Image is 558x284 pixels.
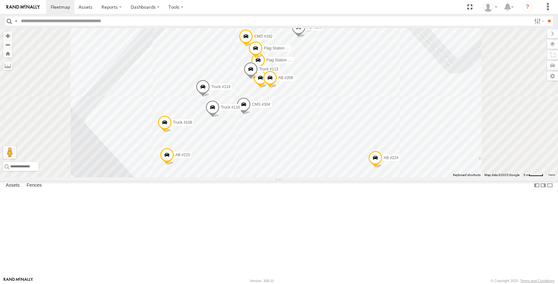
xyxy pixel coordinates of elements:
[3,40,12,49] button: Zoom out
[491,279,554,283] div: © Copyright 2025 -
[250,279,274,283] div: Version: 308.01
[266,58,294,62] span: Flag Station #01
[6,5,40,9] img: rand-logo.svg
[254,34,273,39] span: CMS #162
[522,2,533,12] i: ?
[3,49,12,58] button: Zoom Home
[3,146,16,159] button: Drag Pegman onto the map to open Street View
[484,173,519,177] span: Map data ©2025 Google
[252,102,270,107] span: CMS #304
[534,181,540,190] label: Dock Summary Table to the Left
[481,2,500,12] div: Dakota Roehl
[4,278,33,284] a: Visit our Website
[532,16,545,26] label: Search Filter Options
[384,156,398,160] span: AB #224
[221,105,240,110] span: Truck #116
[173,120,192,125] span: Truck #108
[13,16,19,26] label: Search Query
[23,181,45,190] label: Fences
[453,173,481,177] button: Keyboard shortcuts
[264,46,292,50] span: Flag Station #02
[548,174,555,176] a: Terms (opens in new tab)
[520,279,554,283] a: Terms and Conditions
[3,31,12,40] button: Zoom in
[547,72,558,81] label: Map Settings
[547,181,553,190] label: Hide Summary Table
[3,181,23,190] label: Assets
[540,181,546,190] label: Dock Summary Table to the Right
[3,61,12,70] label: Measure
[175,153,190,157] span: AB #215
[521,173,545,177] button: Map Scale: 5 m per 41 pixels
[523,173,529,177] span: 5 m
[211,84,231,89] span: Truck #114
[259,67,278,71] span: Truck #113
[278,76,293,80] span: AB #208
